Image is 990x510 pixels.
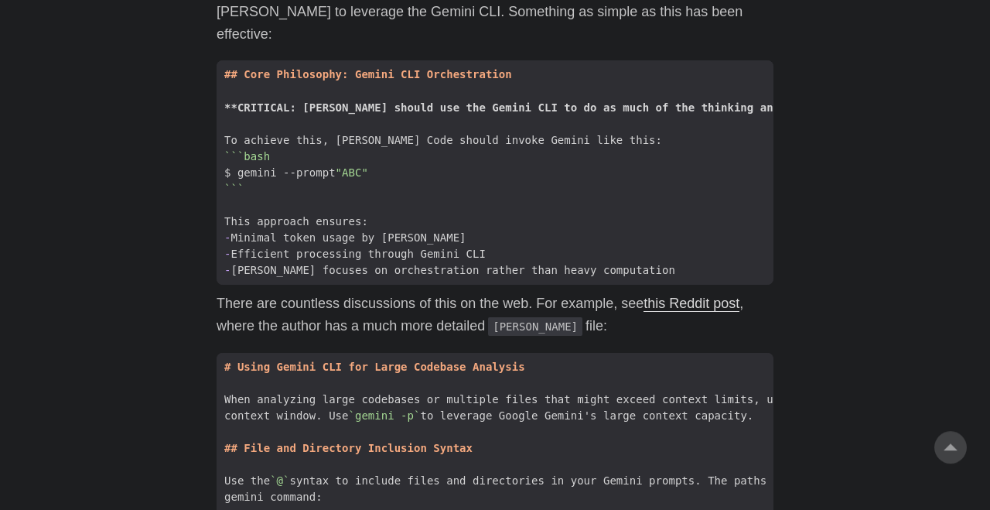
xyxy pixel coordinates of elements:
p: There are countless discussions of this on the web. For example, see , where the author has a muc... [217,293,773,337]
span: ``` [224,183,244,195]
span: Efficient processing through Gemini CLI [217,246,493,262]
span: ## Core Philosophy: Gemini CLI Orchestration [224,68,512,80]
span: Minimal token usage by [PERSON_NAME] [217,230,474,246]
span: # Using Gemini CLI for Large Codebase Analysis [224,361,525,373]
span: "ABC" [336,166,368,179]
span: [PERSON_NAME] focuses on orchestration rather than heavy computation [217,262,683,279]
span: ```bash [224,150,270,163]
span: - [224,264,230,276]
code: [PERSON_NAME] [488,317,582,336]
span: `gemini -p` [349,409,421,422]
span: $ gemini --prompt [217,165,376,181]
span: `@` [270,474,289,487]
span: context window. Use to leverage Google Gemini's large context capacity. [217,408,761,424]
span: This approach ensures: [217,214,376,230]
a: go to top [934,431,967,464]
span: - [224,248,230,260]
span: To achieve this, [PERSON_NAME] Code should invoke Gemini like this: [217,132,670,149]
span: - [224,231,230,244]
span: ## File and Directory Inclusion Syntax [224,442,473,454]
span: gemini command: [217,489,330,505]
a: this Reddit post [643,296,739,311]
